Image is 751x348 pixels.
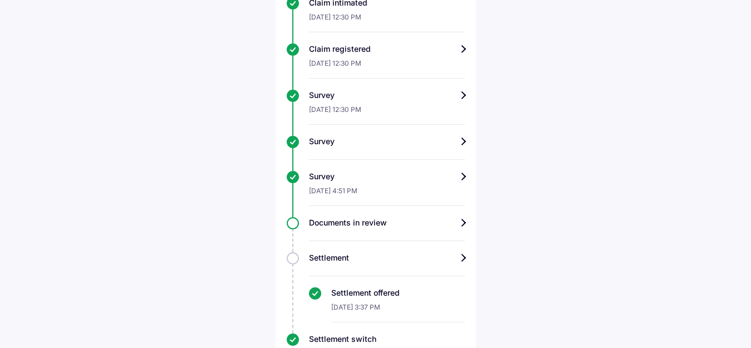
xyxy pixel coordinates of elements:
div: [DATE] 3:37 PM [331,298,465,322]
div: Claim registered [309,43,465,55]
div: [DATE] 4:51 PM [309,182,465,206]
div: Survey [309,136,465,147]
div: Settlement switch [309,334,465,345]
div: [DATE] 12:30 PM [309,8,465,32]
div: [DATE] 12:30 PM [309,101,465,125]
div: Settlement [309,252,465,263]
div: Survey [309,171,465,182]
div: Settlement offered [331,287,465,298]
div: [DATE] 12:30 PM [309,55,465,79]
div: Documents in review [309,217,465,228]
div: Survey [309,90,465,101]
